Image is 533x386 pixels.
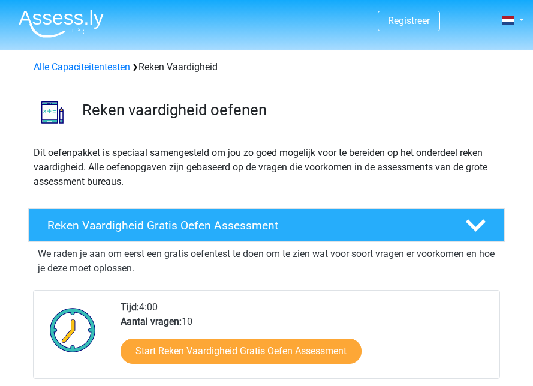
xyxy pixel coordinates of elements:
a: Reken Vaardigheid Gratis Oefen Assessment [23,208,510,242]
img: Klok [43,300,103,359]
div: 4:00 10 [112,300,499,378]
h3: Reken vaardigheid oefenen [82,101,495,119]
p: Dit oefenpakket is speciaal samengesteld om jou zo goed mogelijk voor te bereiden op het onderdee... [34,146,499,189]
a: Alle Capaciteitentesten [34,61,130,73]
h4: Reken Vaardigheid Gratis Oefen Assessment [47,219,448,232]
div: Reken Vaardigheid [29,60,504,74]
b: Aantal vragen: [121,316,182,327]
a: Registreer [388,15,430,26]
img: reken vaardigheid [29,89,76,136]
img: Assessly [19,10,104,38]
b: Tijd: [121,301,139,313]
p: We raden je aan om eerst een gratis oefentest te doen om te zien wat voor soort vragen er voorkom... [38,247,495,276]
a: Start Reken Vaardigheid Gratis Oefen Assessment [121,339,362,364]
